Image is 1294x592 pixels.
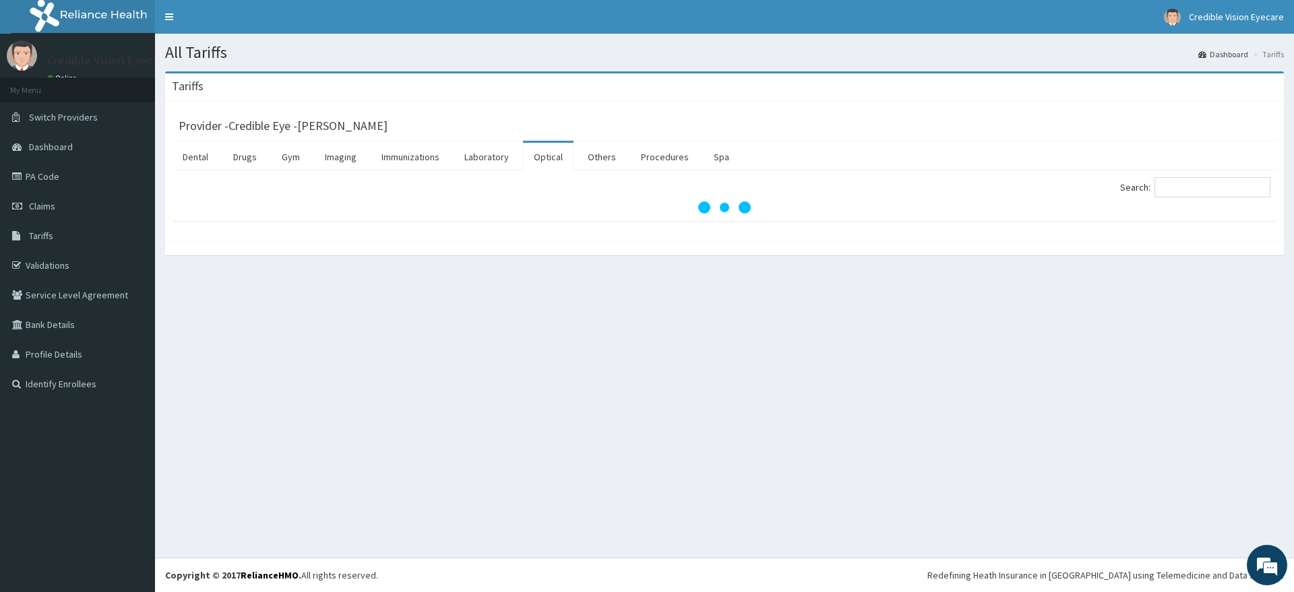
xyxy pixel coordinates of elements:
p: Credible Vision Eyecare [47,55,169,67]
a: Gym [271,143,311,171]
a: Spa [703,143,740,171]
span: Credible Vision Eyecare [1189,11,1284,23]
h3: Tariffs [172,80,204,92]
li: Tariffs [1250,48,1284,60]
input: Search: [1154,177,1270,197]
span: Tariffs [29,230,53,242]
img: User Image [7,40,37,71]
a: RelianceHMO [241,569,299,581]
a: Imaging [314,143,367,171]
a: Procedures [630,143,700,171]
div: Redefining Heath Insurance in [GEOGRAPHIC_DATA] using Telemedicine and Data Science! [927,568,1284,582]
a: Dental [172,143,219,171]
strong: Copyright © 2017 . [165,569,301,581]
span: Claims [29,200,55,212]
a: Dashboard [1198,48,1248,60]
a: Drugs [222,143,268,171]
label: Search: [1120,177,1270,197]
span: Switch Providers [29,111,98,123]
a: Others [577,143,627,171]
span: Dashboard [29,141,73,153]
h3: Provider - Credible Eye -[PERSON_NAME] [179,120,388,132]
svg: audio-loading [698,180,751,234]
a: Optical [523,143,574,171]
a: Online [47,73,80,83]
footer: All rights reserved. [155,558,1294,592]
h1: All Tariffs [165,44,1284,61]
a: Laboratory [454,143,520,171]
a: Immunizations [371,143,450,171]
img: User Image [1164,9,1181,26]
